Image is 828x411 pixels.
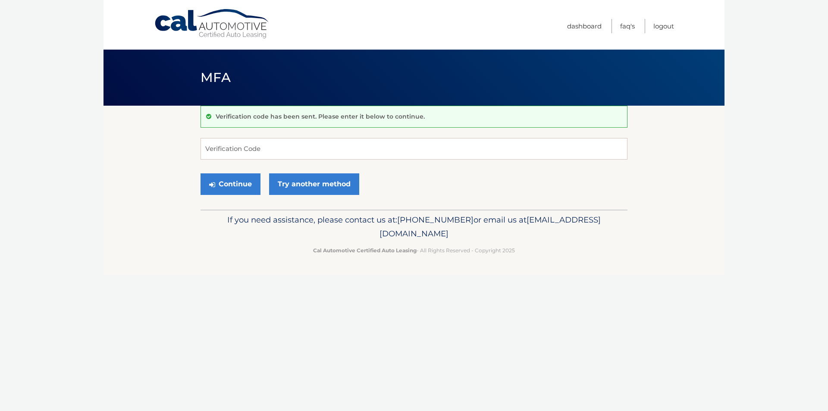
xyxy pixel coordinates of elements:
a: Try another method [269,173,359,195]
strong: Cal Automotive Certified Auto Leasing [313,247,417,254]
span: [EMAIL_ADDRESS][DOMAIN_NAME] [379,215,601,238]
a: Dashboard [567,19,602,33]
span: [PHONE_NUMBER] [397,215,474,225]
a: Cal Automotive [154,9,270,39]
p: Verification code has been sent. Please enter it below to continue. [216,113,425,120]
p: - All Rights Reserved - Copyright 2025 [206,246,622,255]
button: Continue [201,173,260,195]
p: If you need assistance, please contact us at: or email us at [206,213,622,241]
a: FAQ's [620,19,635,33]
span: MFA [201,69,231,85]
a: Logout [653,19,674,33]
input: Verification Code [201,138,627,160]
